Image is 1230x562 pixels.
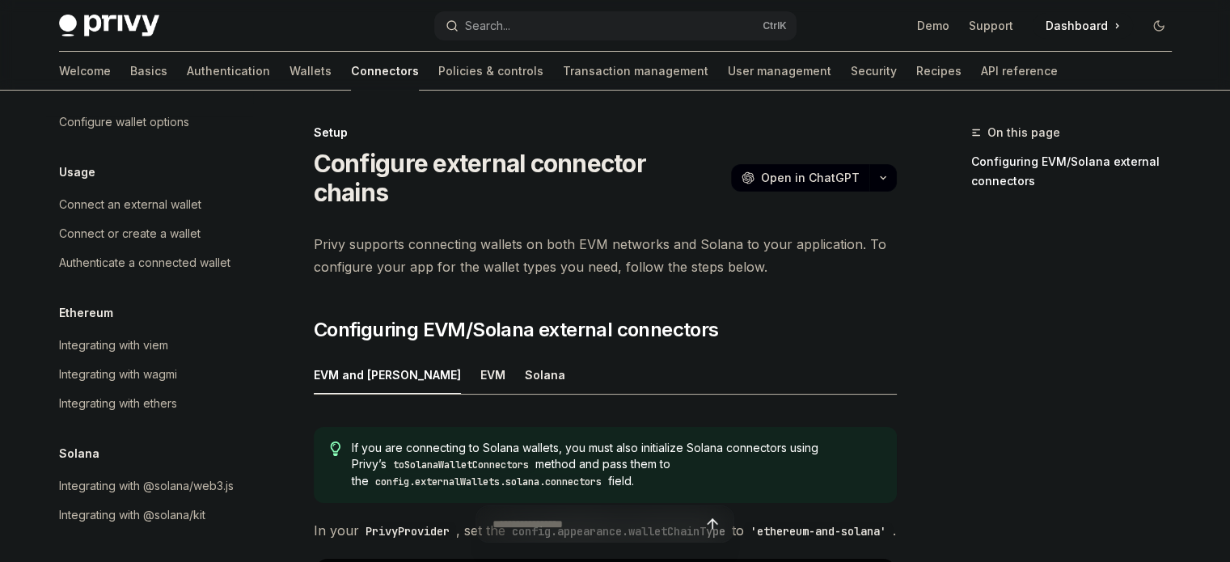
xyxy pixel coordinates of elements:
button: Open search [434,11,797,40]
a: Integrating with wagmi [46,360,253,389]
a: Wallets [290,52,332,91]
input: Ask a question... [492,506,701,542]
a: Authenticate a connected wallet [46,248,253,277]
a: Demo [917,18,949,34]
a: API reference [981,52,1058,91]
div: Connect or create a wallet [59,224,201,243]
a: Transaction management [563,52,708,91]
div: Setup [314,125,897,141]
div: Integrating with @solana/kit [59,505,205,525]
div: Integrating with wagmi [59,365,177,384]
div: Integrating with @solana/web3.js [59,476,234,496]
a: Configuring EVM/Solana external connectors [971,149,1185,194]
div: Integrating with viem [59,336,168,355]
a: Integrating with @solana/web3.js [46,471,253,501]
a: Integrating with @solana/kit [46,501,253,530]
span: On this page [987,123,1060,142]
div: Integrating with ethers [59,394,177,413]
a: Integrating with ethers [46,389,253,418]
h1: Configure external connector chains [314,149,725,207]
div: EVM and [PERSON_NAME] [314,356,461,394]
span: Ctrl K [763,19,787,32]
div: Connect an external wallet [59,195,201,214]
a: Basics [130,52,167,91]
a: Support [969,18,1013,34]
a: Connect or create a wallet [46,219,253,248]
a: Integrating with viem [46,331,253,360]
svg: Tip [330,442,341,456]
a: Configure wallet options [46,108,253,137]
button: Send message [701,513,724,535]
h5: Usage [59,163,95,182]
a: Dashboard [1033,13,1133,39]
a: Connect an external wallet [46,190,253,219]
div: Configure wallet options [59,112,189,132]
a: Connectors [351,52,419,91]
a: Policies & controls [438,52,543,91]
a: User management [728,52,831,91]
span: Privy supports connecting wallets on both EVM networks and Solana to your application. To configu... [314,233,897,278]
div: Solana [525,356,565,394]
h5: Ethereum [59,303,113,323]
a: Welcome [59,52,111,91]
span: Dashboard [1046,18,1108,34]
button: Open in ChatGPT [731,164,869,192]
a: Authentication [187,52,270,91]
span: Configuring EVM/Solana external connectors [314,317,719,343]
a: Recipes [916,52,962,91]
a: Security [851,52,897,91]
button: Toggle dark mode [1146,13,1172,39]
code: config.externalWallets.solana.connectors [369,474,608,490]
span: If you are connecting to Solana wallets, you must also initialize Solana connectors using Privy’s... [352,440,880,490]
h5: Solana [59,444,99,463]
span: Open in ChatGPT [761,170,860,186]
code: toSolanaWalletConnectors [387,457,535,473]
div: EVM [480,356,505,394]
img: dark logo [59,15,159,37]
div: Search... [465,16,510,36]
div: Authenticate a connected wallet [59,253,230,273]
